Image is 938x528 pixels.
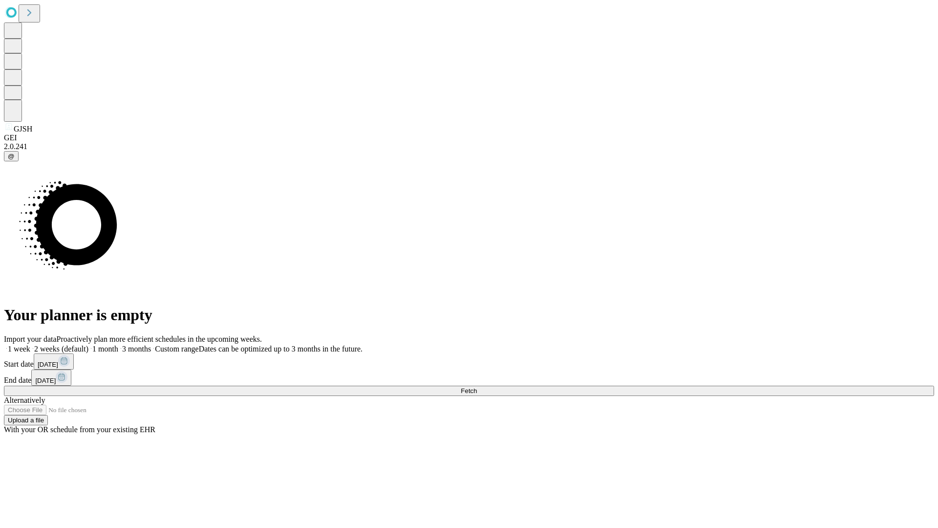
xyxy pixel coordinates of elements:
span: Alternatively [4,396,45,404]
span: [DATE] [35,377,56,384]
div: End date [4,370,934,386]
h1: Your planner is empty [4,306,934,324]
span: Dates can be optimized up to 3 months in the future. [199,345,362,353]
span: 2 weeks (default) [34,345,88,353]
div: GEI [4,133,934,142]
span: 1 week [8,345,30,353]
span: Custom range [155,345,198,353]
div: 2.0.241 [4,142,934,151]
span: Fetch [461,387,477,395]
span: Import your data [4,335,57,343]
button: Upload a file [4,415,48,425]
span: With your OR schedule from your existing EHR [4,425,155,434]
div: Start date [4,353,934,370]
button: [DATE] [31,370,71,386]
span: [DATE] [38,361,58,368]
span: 1 month [92,345,118,353]
span: Proactively plan more efficient schedules in the upcoming weeks. [57,335,262,343]
span: GJSH [14,125,32,133]
button: @ [4,151,19,161]
button: Fetch [4,386,934,396]
span: @ [8,153,15,160]
button: [DATE] [34,353,74,370]
span: 3 months [122,345,151,353]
